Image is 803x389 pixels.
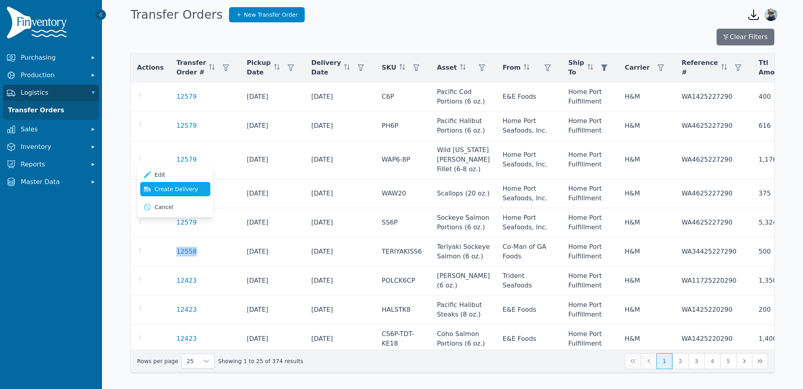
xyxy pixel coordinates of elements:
[240,324,305,354] td: [DATE]
[752,179,793,208] td: 375
[736,353,752,369] button: Next Page
[682,58,718,77] span: Reference #
[244,11,298,19] span: New Transfer Order
[240,111,305,141] td: [DATE]
[625,63,650,72] span: Carrier
[717,29,774,45] button: Clear Filters
[375,141,431,179] td: WAP6-8P
[562,266,619,295] td: Home Port Fulfillment
[675,179,752,208] td: WA4625227290
[375,82,431,111] td: C6P
[21,125,84,134] span: Sales
[305,295,376,324] td: [DATE]
[311,58,341,77] span: Delivery Date
[496,141,562,179] td: Home Port Seafoods, Inc.
[21,88,84,98] span: Logistics
[240,179,305,208] td: [DATE]
[305,266,376,295] td: [DATE]
[21,160,84,169] span: Reports
[305,324,376,354] td: [DATE]
[305,179,376,208] td: [DATE]
[496,266,562,295] td: Trident Seafoods
[562,237,619,266] td: Home Port Fulfillment
[562,82,619,111] td: Home Port Fulfillment
[752,237,793,266] td: 500
[675,111,752,141] td: WA4625227290
[3,85,99,101] button: Logistics
[182,354,199,368] span: Rows per page
[382,63,396,72] span: SKU
[619,141,676,179] td: H&M
[496,82,562,111] td: E&E Foods
[688,353,704,369] button: Page 3
[752,266,793,295] td: 1,350
[375,179,431,208] td: WAW20
[765,8,778,21] img: Karina Wright
[568,58,584,77] span: Ship To
[305,208,376,237] td: [DATE]
[752,324,793,354] td: 1,400
[375,324,431,354] td: CS6P-TDT-KE18
[496,295,562,324] td: E&E Foods
[431,141,496,179] td: Wild [US_STATE] [PERSON_NAME] Fillet (6-8 oz.)
[675,237,752,266] td: WA34425227290
[3,174,99,190] button: Master Data
[137,63,164,72] span: Actions
[752,295,793,324] td: 200
[140,168,210,182] a: Edit
[619,237,676,266] td: H&M
[176,92,197,102] a: 12579
[496,324,562,354] td: E&E Foods
[496,237,562,266] td: Co-Man of GA Foods
[619,295,676,324] td: H&M
[305,237,376,266] td: [DATE]
[21,177,84,187] span: Master Data
[3,50,99,66] button: Purchasing
[5,102,97,118] a: Transfer Orders
[752,353,768,369] button: Last Page
[229,7,305,22] a: New Transfer Order
[21,70,84,80] span: Production
[752,141,793,179] td: 1,176
[21,142,84,152] span: Inventory
[675,141,752,179] td: WA4625227290
[562,111,619,141] td: Home Port Fulfillment
[305,111,376,141] td: [DATE]
[3,139,99,155] button: Inventory
[675,324,752,354] td: WA1425220290
[431,295,496,324] td: Pacific Halibut Steaks (8 oz.)
[619,82,676,111] td: H&M
[675,295,752,324] td: WA1425220290
[496,111,562,141] td: Home Port Seafoods, Inc.
[218,357,303,365] span: Showing 1 to 25 of 374 results
[503,63,521,72] span: From
[752,82,793,111] td: 400
[619,111,676,141] td: H&M
[240,237,305,266] td: [DATE]
[619,266,676,295] td: H&M
[305,82,376,111] td: [DATE]
[6,6,70,42] img: Finventory
[720,353,736,369] button: Page 5
[431,208,496,237] td: Sockeye Salmon Portions (6 oz.)
[240,295,305,324] td: [DATE]
[176,247,197,256] a: 12558
[240,208,305,237] td: [DATE]
[619,208,676,237] td: H&M
[496,179,562,208] td: Home Port Seafoods, Inc.
[675,208,752,237] td: WA4625227290
[437,63,457,72] span: Asset
[619,324,676,354] td: H&M
[562,208,619,237] td: Home Port Fulfillment
[247,58,270,77] span: Pickup Date
[431,82,496,111] td: Pacific Cod Portions (6 oz.)
[759,58,787,77] span: Ttl Amount
[176,58,206,77] span: Transfer Order #
[431,237,496,266] td: Teriyaki Sockeye Salmon (6 oz.)
[3,121,99,137] button: Sales
[240,266,305,295] td: [DATE]
[675,266,752,295] td: WA11725220290
[496,208,562,237] td: Home Port Seafoods, Inc.
[619,179,676,208] td: H&M
[140,200,210,214] button: Cancel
